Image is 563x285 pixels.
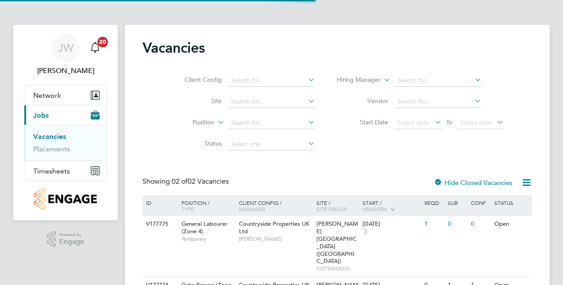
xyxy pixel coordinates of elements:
input: Search for... [228,74,315,87]
div: Client Config / [237,195,314,216]
a: Powered byEngage [47,231,85,248]
div: ID [144,195,175,210]
input: Search for... [228,117,315,129]
a: JW[PERSON_NAME] [24,34,107,76]
span: Site Group [316,205,347,212]
span: Temporary [181,235,235,243]
span: 02 of [172,177,188,186]
span: COTSWOLDS [316,265,359,272]
span: Powered by [59,231,84,239]
div: Reqd [422,195,445,210]
button: Jobs [24,105,107,125]
span: Engage [59,238,84,246]
span: Jobs [33,111,49,119]
label: Position [163,118,214,127]
div: 0 [446,216,469,232]
div: 1 [422,216,445,232]
h2: Vacancies [143,39,205,57]
span: [PERSON_NAME] [239,235,312,243]
div: V177775 [144,216,175,232]
span: Select date [460,119,492,127]
span: [PERSON_NAME][GEOGRAPHIC_DATA] ([GEOGRAPHIC_DATA]) [316,220,358,265]
button: Network [24,85,107,105]
span: Type [181,205,194,212]
span: JW [58,42,73,54]
label: Status [171,139,222,147]
a: Placements [33,145,70,153]
span: To [443,116,455,128]
span: 20 [97,37,108,47]
input: Search for... [394,74,482,87]
nav: Main navigation [13,25,118,220]
div: Jobs [24,125,107,161]
div: Open [492,216,531,232]
label: Hiring Manager [330,76,381,85]
label: Client Config [171,76,222,84]
span: John Walsh [24,65,107,76]
a: 20 [86,34,104,62]
label: Hide Closed Vacancies [434,178,513,187]
a: Vacancies [33,132,66,141]
label: Vendor [337,97,388,105]
label: Start Date [337,118,388,126]
span: Timesheets [33,167,70,175]
div: Start / [360,195,422,217]
div: 0 [469,216,492,232]
input: Search for... [394,96,482,108]
input: Search for... [228,96,315,108]
input: Select one [228,138,315,150]
div: [DATE] [362,220,420,228]
div: Showing [143,177,231,186]
button: Timesheets [24,161,107,181]
span: General Labourer (Zone 4) [181,220,228,235]
span: Vendors [362,205,387,212]
div: Site / [314,195,361,216]
div: Position / [175,195,237,216]
img: countryside-properties-logo-retina.png [34,188,96,210]
a: Go to home page [24,188,107,210]
span: 3 [362,228,368,235]
div: Status [492,195,531,210]
span: Manager [239,205,265,212]
span: 02 Vacancies [172,177,229,186]
div: Sub [446,195,469,210]
div: Conf [469,195,492,210]
span: Countryside Properties UK Ltd [239,220,309,235]
span: Network [33,91,61,100]
label: Site [171,97,222,105]
span: Select date [397,119,429,127]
